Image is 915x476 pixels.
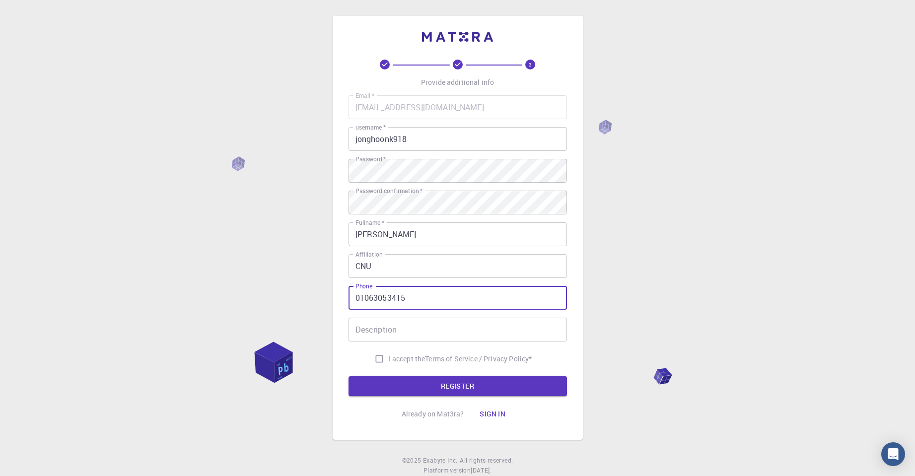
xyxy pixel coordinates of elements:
p: Terms of Service / Privacy Policy * [425,354,532,364]
span: Exabyte Inc. [423,456,458,464]
div: Open Intercom Messenger [881,442,905,466]
span: All rights reserved. [460,456,513,466]
label: Fullname [355,218,384,227]
label: Phone [355,282,372,290]
button: Sign in [472,404,513,424]
a: Exabyte Inc. [423,456,458,466]
button: REGISTER [349,376,567,396]
p: Provide additional info [421,77,494,87]
label: Password confirmation [355,187,422,195]
label: Affiliation [355,250,382,259]
p: Already on Mat3ra? [402,409,464,419]
a: [DATE]. [471,466,492,476]
span: I accept the [389,354,425,364]
span: [DATE] . [471,466,492,474]
label: Password [355,155,386,163]
a: Terms of Service / Privacy Policy* [425,354,532,364]
text: 3 [529,61,532,68]
label: Email [355,91,374,100]
label: username [355,123,386,132]
span: Platform version [423,466,471,476]
span: © 2025 [402,456,423,466]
